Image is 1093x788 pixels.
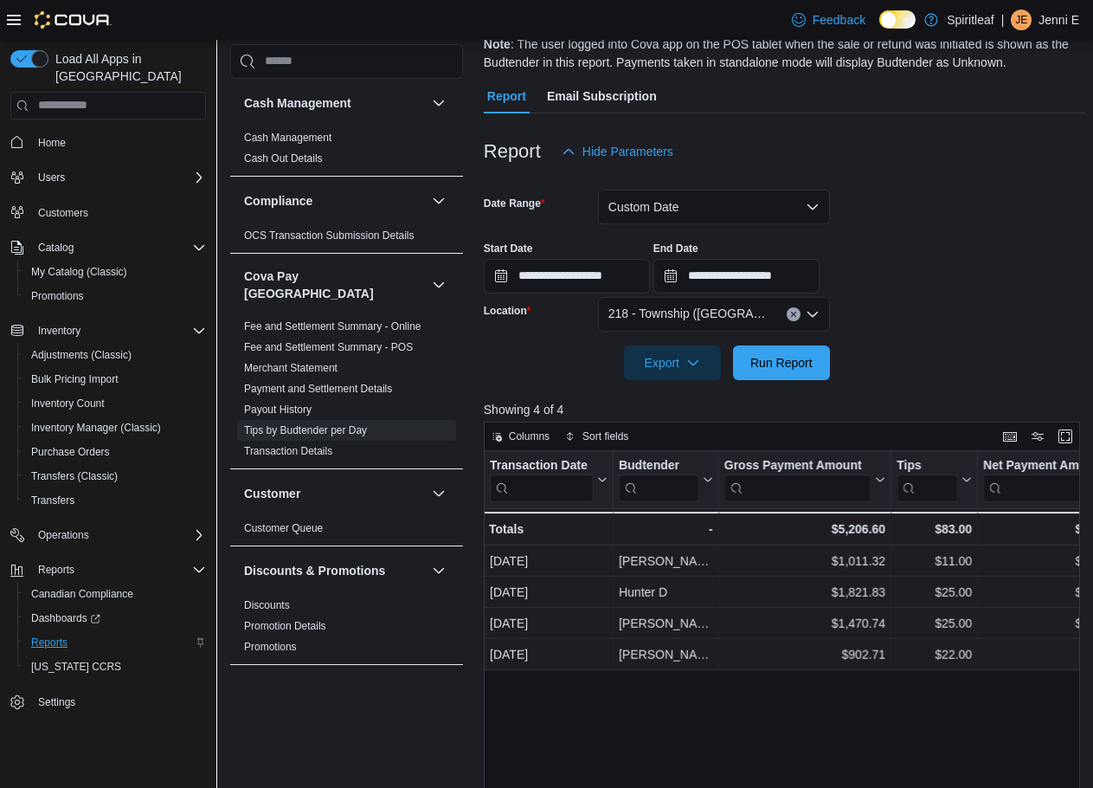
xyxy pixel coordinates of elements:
[723,582,884,603] div: $1,821.83
[244,340,413,352] a: Fee and Settlement Summary - POS
[787,307,800,321] button: Clear input
[31,167,72,188] button: Users
[244,191,425,209] button: Compliance
[1027,426,1048,447] button: Display options
[48,50,206,85] span: Load All Apps in [GEOGRAPHIC_DATA]
[24,632,74,653] a: Reports
[31,167,206,188] span: Users
[24,584,140,604] a: Canadian Compliance
[897,457,972,501] button: Tips
[723,551,884,572] div: $1,011.32
[244,520,323,534] span: Customer Queue
[38,206,88,220] span: Customers
[31,494,74,507] span: Transfers
[17,488,213,513] button: Transfers
[31,636,68,649] span: Reports
[897,519,972,539] div: $83.00
[24,466,125,487] a: Transfers (Classic)
[24,656,128,677] a: [US_STATE] CCRS
[24,608,107,629] a: Dashboards
[31,203,95,223] a: Customers
[244,229,415,241] a: OCS Transaction Submission Details
[490,582,608,603] div: [DATE]
[38,241,74,255] span: Catalog
[244,484,300,501] h3: Customer
[31,320,87,341] button: Inventory
[490,551,608,572] div: [DATE]
[244,403,312,415] a: Payout History
[17,343,213,367] button: Adjustments (Classic)
[31,587,133,601] span: Canadian Compliance
[244,191,312,209] h3: Compliance
[31,289,84,303] span: Promotions
[230,517,463,545] div: Customer
[24,490,206,511] span: Transfers
[24,584,206,604] span: Canadian Compliance
[31,421,161,435] span: Inventory Manager (Classic)
[489,519,608,539] div: Totals
[31,445,110,459] span: Purchase Orders
[24,656,206,677] span: Washington CCRS
[17,655,213,679] button: [US_STATE] CCRS
[31,372,119,386] span: Bulk Pricing Import
[619,519,713,539] div: -
[17,606,213,630] a: Dashboards
[31,660,121,674] span: [US_STATE] CCRS
[31,202,206,223] span: Customers
[31,320,206,341] span: Inventory
[24,608,206,629] span: Dashboards
[38,528,89,542] span: Operations
[619,551,713,572] div: [PERSON_NAME]
[31,265,127,279] span: My Catalog (Classic)
[897,613,972,634] div: $25.00
[1015,10,1027,30] span: JE
[24,262,206,282] span: My Catalog (Classic)
[244,360,338,374] span: Merchant Statement
[244,130,331,144] span: Cash Management
[490,457,594,501] div: Transaction Date
[428,274,449,294] button: Cova Pay [GEOGRAPHIC_DATA]
[38,324,80,338] span: Inventory
[17,582,213,606] button: Canadian Compliance
[31,397,105,410] span: Inventory Count
[244,267,425,301] h3: Cova Pay [GEOGRAPHIC_DATA]
[897,644,972,665] div: $22.00
[31,525,206,546] span: Operations
[31,348,132,362] span: Adjustments (Classic)
[244,561,385,578] h3: Discounts & Promotions
[879,10,916,29] input: Dark Mode
[24,632,206,653] span: Reports
[24,262,134,282] a: My Catalog (Classic)
[598,190,830,224] button: Custom Date
[24,393,206,414] span: Inventory Count
[634,346,710,380] span: Export
[653,242,698,255] label: End Date
[3,319,213,343] button: Inventory
[484,141,541,162] h3: Report
[230,315,463,468] div: Cova Pay [GEOGRAPHIC_DATA]
[619,457,699,501] div: Budtender
[24,393,112,414] a: Inventory Count
[582,143,673,160] span: Hide Parameters
[947,10,993,30] p: Spiritleaf
[1001,10,1005,30] p: |
[244,320,421,332] a: Fee and Settlement Summary - Online
[17,416,213,440] button: Inventory Manager (Classic)
[38,695,75,709] span: Settings
[582,430,628,443] span: Sort fields
[484,304,531,318] label: Location
[31,691,206,713] span: Settings
[24,442,206,462] span: Purchase Orders
[608,303,769,324] span: 218 - Township ([GEOGRAPHIC_DATA])
[244,94,351,111] h3: Cash Management
[24,490,81,511] a: Transfers
[723,457,884,501] button: Gross Payment Amount
[31,525,96,546] button: Operations
[547,79,657,113] span: Email Subscription
[244,152,323,164] a: Cash Out Details
[723,457,871,474] div: Gross Payment Amount
[484,259,650,294] input: Press the down key to open a popover containing a calendar.
[723,644,884,665] div: $902.71
[38,136,66,150] span: Home
[31,132,206,153] span: Home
